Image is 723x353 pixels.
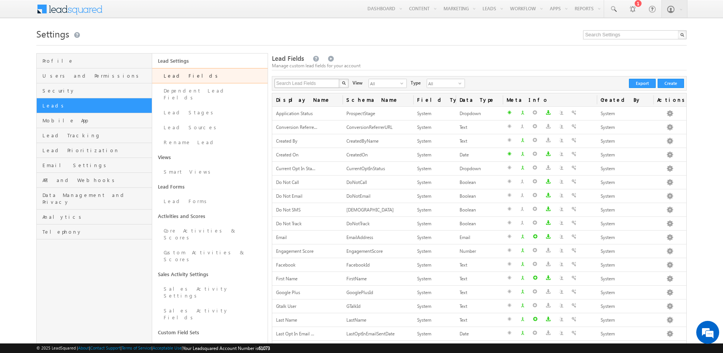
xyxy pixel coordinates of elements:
[601,275,650,283] div: System
[276,317,297,323] span: Last Name
[42,102,150,109] span: Leads
[258,345,270,351] span: 61073
[346,137,409,145] div: CreatedByName
[152,194,268,209] a: Lead Forms
[276,234,287,240] span: Email
[417,137,452,145] div: System
[152,105,268,120] a: Lead Stages
[37,83,152,98] a: Security
[276,262,296,268] span: Facebook
[417,110,452,118] div: System
[346,275,409,283] div: FirstName
[152,120,268,135] a: Lead Sources
[276,193,302,199] span: Do Not Email
[413,93,456,106] span: Field Type
[276,276,297,281] span: First Name
[346,220,409,228] div: DoNotTrack
[346,206,409,214] div: [DEMOGRAPHIC_DATA]
[417,303,452,311] div: System
[276,207,301,213] span: Do Not SMS
[152,150,268,164] a: Views
[417,330,452,338] div: System
[152,223,268,245] a: Core Activities & Scores
[78,345,89,350] a: About
[37,128,152,143] a: Lead Tracking
[346,261,409,269] div: FacebookId
[37,54,152,68] a: Profile
[152,68,268,83] a: Lead Fields
[346,124,409,132] div: ConversionReferrerURL
[346,179,409,187] div: DoNotCall
[417,151,452,159] div: System
[346,303,409,311] div: GTalkId
[503,93,597,106] span: Meta Info
[42,228,150,235] span: Telephony
[152,164,268,179] a: Smart Views
[37,188,152,210] a: Data Management and Privacy
[601,165,650,173] div: System
[460,234,499,242] div: Email
[417,220,452,228] div: System
[460,206,499,214] div: Boolean
[276,179,299,185] span: Do Not Call
[601,206,650,214] div: System
[460,192,499,200] div: Boolean
[460,247,499,255] div: Number
[601,261,650,269] div: System
[417,124,452,132] div: System
[276,111,313,116] span: Application Status
[456,93,503,106] span: Data Type
[342,81,346,85] img: Search
[346,330,409,338] div: LastOptInEmailSentDate
[629,79,656,88] button: Export
[272,62,687,69] div: Manage custom lead fields for your account
[417,247,452,255] div: System
[460,289,499,297] div: Text
[417,261,452,269] div: System
[276,138,297,144] span: Created By
[42,87,150,94] span: Security
[601,303,650,311] div: System
[272,54,304,63] span: Lead Fields
[183,345,270,351] span: Your Leadsquared Account Number is
[37,143,152,158] a: Lead Prioritization
[427,79,458,88] span: All
[601,316,650,324] div: System
[601,234,650,242] div: System
[152,245,268,267] a: Custom Activities & Scores
[601,179,650,187] div: System
[36,28,69,40] span: Settings
[276,248,314,254] span: Engagement Score
[460,316,499,324] div: Text
[36,345,270,352] span: © 2025 LeadSquared | | | | |
[460,330,499,338] div: Date
[152,179,268,194] a: Lead Forms
[601,330,650,338] div: System
[460,275,499,283] div: Text
[601,151,650,159] div: System
[37,224,152,239] a: Telephony
[37,173,152,188] a: API and Webhooks
[42,57,150,64] span: Profile
[417,289,452,297] div: System
[272,93,343,106] span: Display Name
[42,132,150,139] span: Lead Tracking
[42,192,150,205] span: Data Management and Privacy
[346,247,409,255] div: EngagementScore
[353,79,362,86] div: View
[42,213,150,220] span: Analytics
[417,206,452,214] div: System
[460,110,499,118] div: Dropdown
[152,54,268,68] a: Lead Settings
[37,210,152,224] a: Analytics
[417,179,452,187] div: System
[152,303,268,325] a: Sales Activity Fields
[276,221,302,226] span: Do Not Track
[42,72,150,79] span: Users and Permissions
[152,83,268,105] a: Dependent Lead Fields
[417,316,452,324] div: System
[346,316,409,324] div: LastName
[346,192,409,200] div: DoNotEmail
[601,192,650,200] div: System
[346,234,409,242] div: EmailAddress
